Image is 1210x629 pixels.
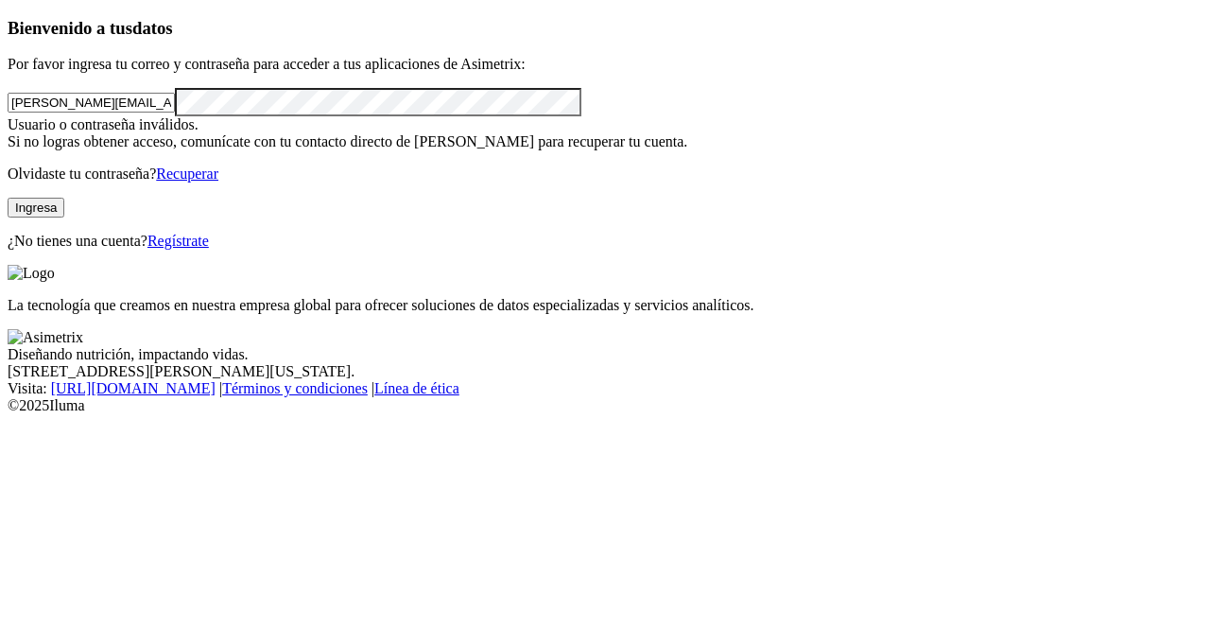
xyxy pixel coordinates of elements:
[8,397,1202,414] div: © 2025 Iluma
[132,18,173,38] span: datos
[8,329,83,346] img: Asimetrix
[8,18,1202,39] h3: Bienvenido a tus
[222,380,368,396] a: Términos y condiciones
[8,380,1202,397] div: Visita : | |
[8,93,175,113] input: Tu correo
[8,297,1202,314] p: La tecnología que creamos en nuestra empresa global para ofrecer soluciones de datos especializad...
[8,265,55,282] img: Logo
[51,380,216,396] a: [URL][DOMAIN_NAME]
[156,166,218,182] a: Recuperar
[8,56,1202,73] p: Por favor ingresa tu correo y contraseña para acceder a tus aplicaciones de Asimetrix:
[8,198,64,218] button: Ingresa
[147,233,209,249] a: Regístrate
[8,166,1202,183] p: Olvidaste tu contraseña?
[8,346,1202,363] div: Diseñando nutrición, impactando vidas.
[8,363,1202,380] div: [STREET_ADDRESS][PERSON_NAME][US_STATE].
[8,233,1202,250] p: ¿No tienes una cuenta?
[374,380,459,396] a: Línea de ética
[8,116,1202,150] div: Usuario o contraseña inválidos. Si no logras obtener acceso, comunícate con tu contacto directo d...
